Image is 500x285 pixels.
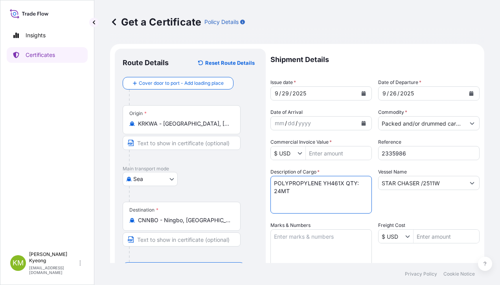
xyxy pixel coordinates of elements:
div: month, [274,119,285,128]
span: Sea [133,175,143,183]
input: Enter booking reference [378,146,480,160]
a: Privacy Policy [405,271,437,277]
p: Policy Details [204,18,239,26]
div: / [397,89,399,98]
p: Main transport mode [123,166,258,172]
button: Reset Route Details [194,57,258,69]
div: day, [389,89,397,98]
input: Enter amount [414,229,479,243]
p: Get a Certificate [110,16,201,28]
label: Commodity [378,108,407,116]
p: Shipment Details [270,49,480,71]
button: Show suggestions [405,232,413,240]
div: / [290,89,292,98]
div: day, [287,119,296,128]
div: year, [399,89,415,98]
span: Date of Departure [378,79,421,86]
p: Route Details [123,58,169,68]
div: / [387,89,389,98]
button: Calendar [465,87,478,100]
input: Text to appear on certificate [123,136,241,150]
div: year, [298,119,312,128]
span: Date of Arrival [270,108,303,116]
a: Cookie Notice [443,271,475,277]
input: Commercial Invoice Value [271,146,298,160]
input: Freight Cost [379,229,405,243]
div: / [279,89,281,98]
label: Freight Cost [378,221,405,229]
span: Issue date [270,79,296,86]
span: Cover door to port - Add loading place [139,79,224,87]
label: Vessel Name [378,168,407,176]
div: day, [281,89,290,98]
label: Commercial Invoice Value [270,138,332,146]
p: Certificates [26,51,55,59]
div: year, [292,89,307,98]
div: / [296,119,298,128]
button: Show suggestions [465,176,479,190]
p: Insights [26,31,46,39]
div: Origin [129,110,147,117]
button: Select transport [123,172,178,186]
button: Calendar [357,117,370,130]
input: Type to search vessel name or IMO [379,176,465,190]
input: Type to search commodity [379,116,465,130]
div: month, [382,89,387,98]
label: Reference [378,138,401,146]
p: Reset Route Details [205,59,255,67]
p: [PERSON_NAME] Kyeong [29,251,78,264]
button: Show suggestions [298,149,305,157]
div: month, [274,89,279,98]
button: Cover door to port - Add loading place [123,77,233,90]
label: Description of Cargo [270,168,320,176]
a: Certificates [7,47,88,63]
button: Show suggestions [465,116,479,130]
input: Destination [138,216,231,224]
div: / [285,119,287,128]
input: Text to appear on certificate [123,232,241,247]
label: Marks & Numbers [270,221,311,229]
button: Cover port to door - Add place of discharge [123,262,245,275]
p: [EMAIL_ADDRESS][DOMAIN_NAME] [29,265,78,275]
button: Calendar [357,87,370,100]
div: Destination [129,207,158,213]
span: KM [13,259,24,267]
a: Insights [7,27,88,43]
input: Enter amount [306,146,371,160]
input: Origin [138,120,231,128]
